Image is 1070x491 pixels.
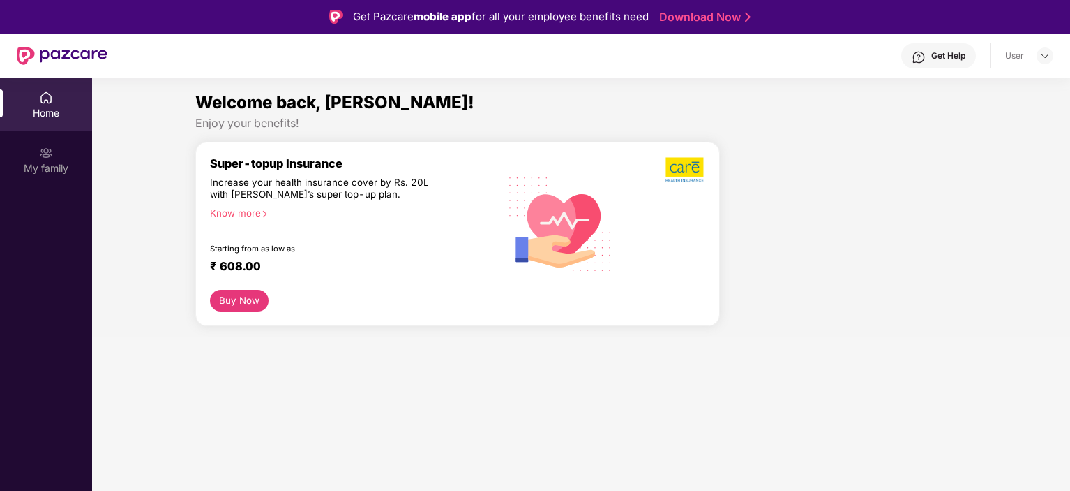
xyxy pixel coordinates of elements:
div: Enjoy your benefits! [195,116,967,131]
div: ₹ 608.00 [210,259,485,276]
img: svg+xml;base64,PHN2ZyBpZD0iRHJvcGRvd24tMzJ4MzIiIHhtbG5zPSJodHRwOi8vd3d3LnczLm9yZy8yMDAwL3N2ZyIgd2... [1039,50,1050,61]
img: svg+xml;base64,PHN2ZyBpZD0iSG9tZSIgeG1sbnM9Imh0dHA6Ly93d3cudzMub3JnLzIwMDAvc3ZnIiB3aWR0aD0iMjAiIG... [39,91,53,105]
img: svg+xml;base64,PHN2ZyB4bWxucz0iaHR0cDovL3d3dy53My5vcmcvMjAwMC9zdmciIHhtbG5zOnhsaW5rPSJodHRwOi8vd3... [499,160,623,286]
img: Logo [329,10,343,24]
button: Buy Now [210,290,269,312]
img: svg+xml;base64,PHN2ZyB3aWR0aD0iMjAiIGhlaWdodD0iMjAiIHZpZXdCb3g9IjAgMCAyMCAyMCIgZmlsbD0ibm9uZSIgeG... [39,146,53,160]
strong: mobile app [414,10,472,23]
img: b5dec4f62d2307b9de63beb79f102df3.png [665,156,705,183]
div: Know more [210,207,490,217]
img: Stroke [745,10,751,24]
a: Download Now [659,10,746,24]
img: svg+xml;base64,PHN2ZyBpZD0iSGVscC0zMngzMiIgeG1sbnM9Imh0dHA6Ly93d3cudzMub3JnLzIwMDAvc3ZnIiB3aWR0aD... [912,50,926,64]
div: Increase your health insurance cover by Rs. 20L with [PERSON_NAME]’s super top-up plan. [210,177,439,202]
div: User [1005,50,1024,61]
span: Welcome back, [PERSON_NAME]! [195,92,474,112]
div: Get Help [931,50,965,61]
span: right [261,210,269,218]
div: Super-topup Insurance [210,156,499,170]
div: Starting from as low as [210,244,439,254]
div: Get Pazcare for all your employee benefits need [353,8,649,25]
img: New Pazcare Logo [17,47,107,65]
